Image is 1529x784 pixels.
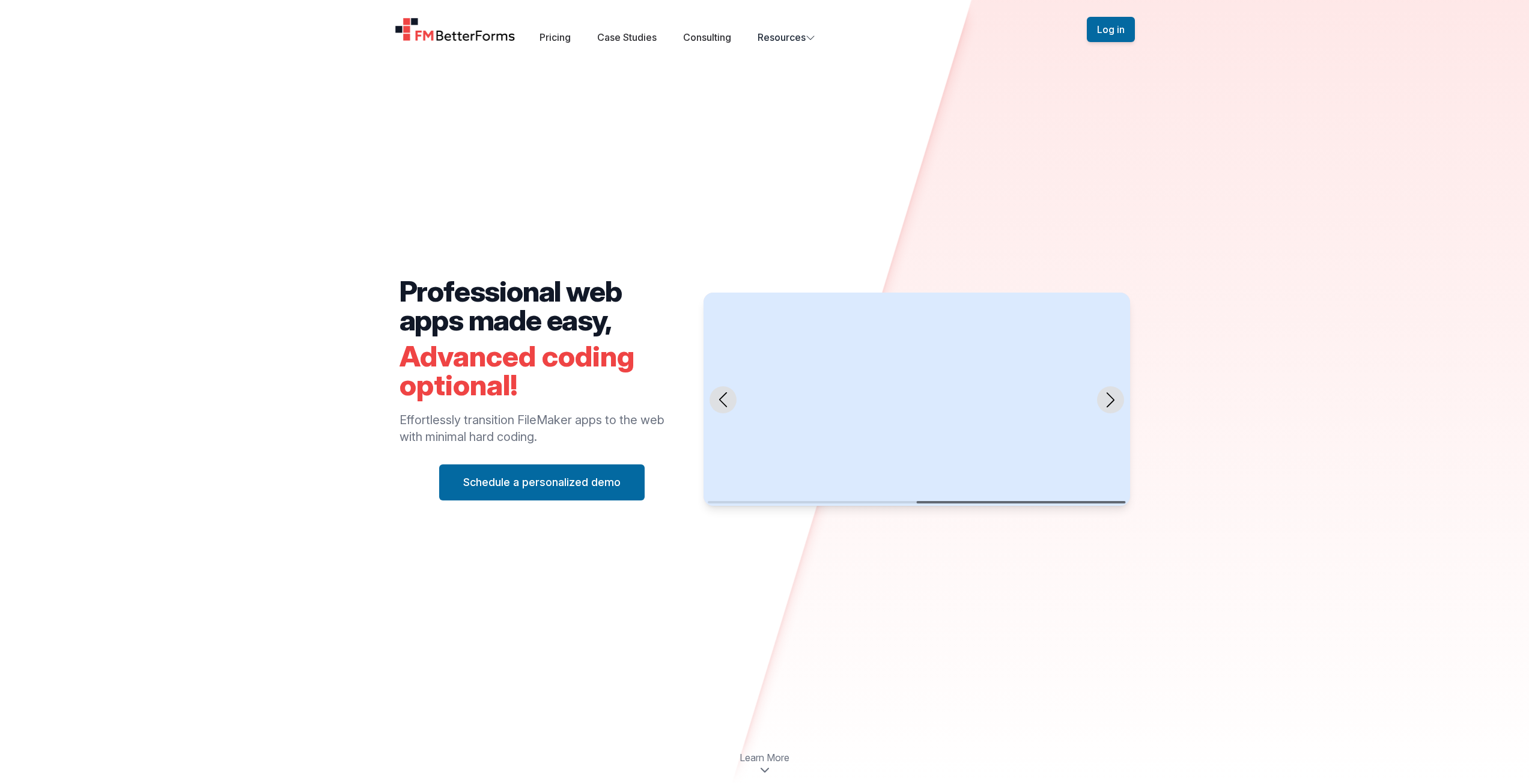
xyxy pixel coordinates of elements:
[1087,17,1135,42] button: Log in
[683,31,731,43] a: Consulting
[439,464,645,500] button: Schedule a personalized demo
[540,31,571,43] a: Pricing
[704,293,1129,506] swiper-slide: 2 / 2
[400,277,685,335] h2: Professional web apps made easy,
[740,750,789,765] span: Learn More
[758,30,815,44] button: Resources
[400,342,685,400] h2: Advanced coding optional!
[395,17,516,41] a: Home
[597,31,657,43] a: Case Studies
[400,412,685,445] p: Effortlessly transition FileMaker apps to the web with minimal hard coding.
[380,14,1149,44] nav: Global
